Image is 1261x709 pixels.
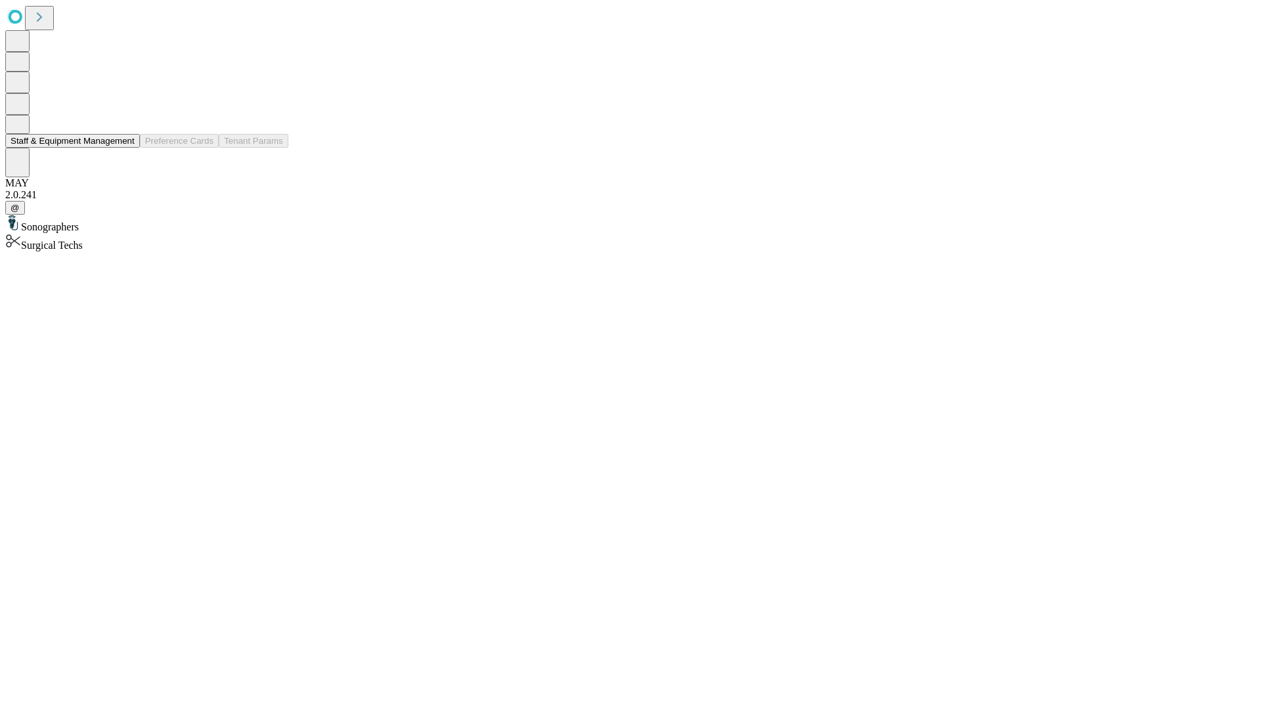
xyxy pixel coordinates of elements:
[5,177,1256,189] div: MAY
[5,134,140,148] button: Staff & Equipment Management
[11,203,20,213] span: @
[219,134,288,148] button: Tenant Params
[5,233,1256,251] div: Surgical Techs
[5,215,1256,233] div: Sonographers
[5,201,25,215] button: @
[140,134,219,148] button: Preference Cards
[5,189,1256,201] div: 2.0.241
